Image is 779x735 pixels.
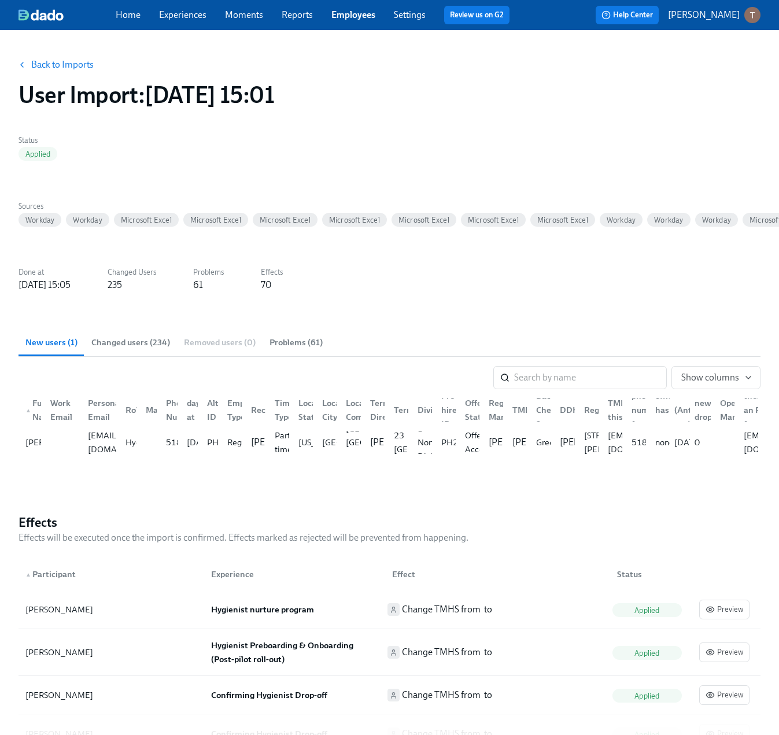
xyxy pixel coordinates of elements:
[668,7,760,23] button: [PERSON_NAME]
[202,563,383,586] div: Experience
[193,266,224,279] label: Problems
[437,435,499,449] div: PH25009166
[21,435,98,449] div: [PERSON_NAME]
[670,389,730,431] div: Proposed (Anticipated) Hire Date
[690,382,736,438] div: Hygienist new hire dropped off
[389,403,433,417] div: Territory
[108,266,156,279] label: Changed Users
[392,216,456,224] span: Microsoft Excel
[706,604,743,615] span: Preview
[141,403,185,417] div: Manager
[651,375,683,445] div: Home office has an OM?
[25,645,197,659] div: [PERSON_NAME]
[387,603,400,616] span: Change supporting actor
[699,642,750,662] button: Preview
[596,6,659,24] button: Help Center
[261,279,271,291] div: 70
[19,676,760,715] div: [PERSON_NAME]Confirming Hygienist Drop-offChange TMHS from toAppliedPreview
[218,398,242,422] div: Employee Type
[251,436,323,449] p: [PERSON_NAME]
[108,279,122,291] div: 235
[479,398,503,422] div: Regional Manager
[211,640,355,664] strong: Hygienist Preboarding & Onboarding (Post-pilot roll-out)
[198,398,218,422] div: Alternate ID
[269,336,323,349] span: Problems (61)
[681,372,751,383] span: Show columns
[456,398,479,422] div: Offer Status
[413,403,453,417] div: Division
[178,398,198,422] div: First day at work
[161,396,202,424] div: Phone Number
[317,396,360,424] div: Location City
[461,216,526,224] span: Microsoft Excel
[706,689,743,701] span: Preview
[612,567,695,581] div: Status
[116,9,141,20] a: Home
[19,279,71,291] div: [DATE] 15:05
[699,600,750,619] button: Preview
[489,436,560,449] p: [PERSON_NAME]
[402,603,492,616] p: Change TMHS from to
[79,398,116,422] div: Personal Email
[575,398,599,422] div: Region
[225,9,263,20] a: Moments
[19,531,468,544] p: Effects will be executed once the import is confirmed. Effects marked as rejected will be prevent...
[116,398,136,422] div: Role
[365,396,409,424] div: Territory Director
[601,9,653,21] span: Help Center
[627,606,666,615] span: Applied
[647,216,690,224] span: Workday
[25,572,31,578] span: ▲
[317,435,412,449] div: [GEOGRAPHIC_DATA]
[19,266,71,279] label: Done at
[579,403,616,417] div: Region
[246,403,292,417] div: Recruiter
[121,403,147,417] div: Role
[437,389,462,431] div: Pre-hire ID
[19,514,468,531] h4: Effects
[627,435,688,449] div: 5188486726
[706,647,743,658] span: Preview
[161,435,223,449] div: 5188486726
[242,398,265,422] div: Recruiter
[690,435,710,449] div: 0
[671,366,760,389] button: Show columns
[385,398,408,422] div: Territory
[670,398,690,422] div: Proposed (Anticipated) Hire Date
[282,9,313,20] a: Reports
[622,398,646,422] div: Candidate phone number from Workday
[387,689,400,701] span: Change supporting actor
[21,398,41,422] div: ▲Full Name
[670,435,706,449] div: [DATE]
[25,603,197,616] div: [PERSON_NAME]
[444,6,510,24] button: Review us on G2
[211,690,327,700] strong: Confirming Hygienist Drop-off
[560,436,632,449] p: [PERSON_NAME]
[91,336,170,349] span: Changed users (234)
[460,396,494,424] div: Offer Status
[19,629,760,676] div: [PERSON_NAME]Hygienist Preboarding & Onboarding (Post-pilot roll-out)Change TMHS from toAppliedPr...
[183,216,248,224] span: Microsoft Excel
[21,563,202,586] div: ▲Participant
[19,216,61,224] span: Workday
[531,389,587,431] div: Background Check Status
[627,375,675,445] div: Candidate phone number from Workday
[289,398,313,422] div: Location State
[408,398,432,422] div: Division
[699,685,750,705] button: Preview
[66,216,109,224] span: Workday
[21,396,60,424] div: Full Name
[322,216,387,224] span: Microsoft Excel
[450,9,504,21] a: Review us on G2
[193,279,203,291] div: 61
[121,435,165,449] div: Hygienist
[12,53,102,76] button: Back to Imports
[646,398,670,422] div: Home office has an OM?
[19,81,274,109] h1: User Import : [DATE] 15:01
[744,7,760,23] img: ACg8ocLXsDpU0isJA1rEFd8QGW_-eDb-moPZqwVyrWsj42wjxwSHeQ=s96-c
[261,266,283,279] label: Effects
[695,216,738,224] span: Workday
[394,9,426,20] a: Settings
[341,396,386,424] div: Location Company
[508,403,541,417] div: TMHS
